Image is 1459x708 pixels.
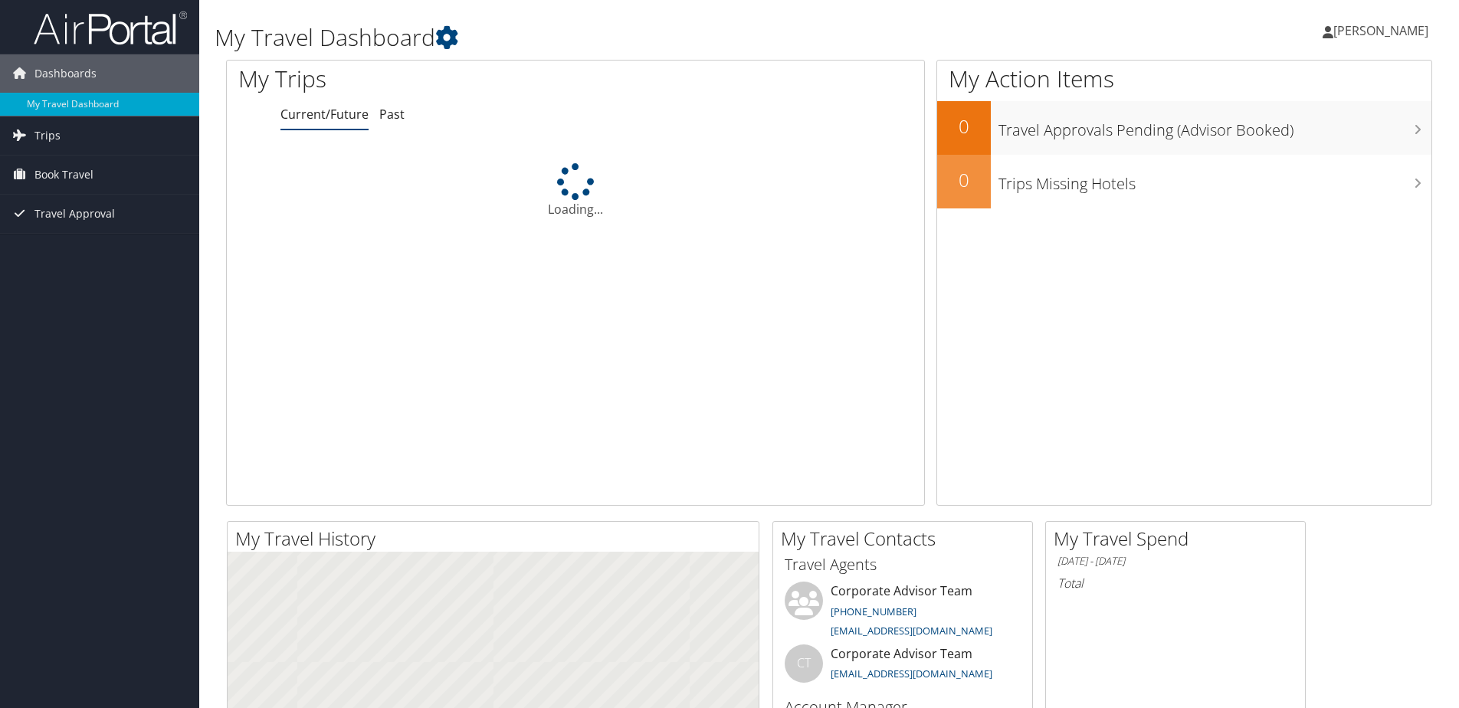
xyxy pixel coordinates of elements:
a: Current/Future [280,106,369,123]
span: Book Travel [34,156,93,194]
h2: My Travel History [235,526,759,552]
h6: Total [1057,575,1293,592]
a: 0Travel Approvals Pending (Advisor Booked) [937,101,1431,155]
span: Trips [34,116,61,155]
h3: Travel Agents [785,554,1021,575]
h2: My Travel Contacts [781,526,1032,552]
span: Travel Approval [34,195,115,233]
img: airportal-logo.png [34,10,187,46]
a: [PHONE_NUMBER] [831,605,916,618]
div: Loading... [227,163,924,218]
a: [EMAIL_ADDRESS][DOMAIN_NAME] [831,624,992,638]
a: Past [379,106,405,123]
a: [EMAIL_ADDRESS][DOMAIN_NAME] [831,667,992,680]
a: 0Trips Missing Hotels [937,155,1431,208]
h6: [DATE] - [DATE] [1057,554,1293,569]
h1: My Travel Dashboard [215,21,1034,54]
a: [PERSON_NAME] [1323,8,1444,54]
li: Corporate Advisor Team [777,582,1028,644]
h2: 0 [937,113,991,139]
h2: My Travel Spend [1054,526,1305,552]
h3: Travel Approvals Pending (Advisor Booked) [998,112,1431,141]
span: Dashboards [34,54,97,93]
h2: 0 [937,167,991,193]
h1: My Action Items [937,63,1431,95]
h1: My Trips [238,63,622,95]
h3: Trips Missing Hotels [998,166,1431,195]
span: [PERSON_NAME] [1333,22,1428,39]
li: Corporate Advisor Team [777,644,1028,694]
div: CT [785,644,823,683]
